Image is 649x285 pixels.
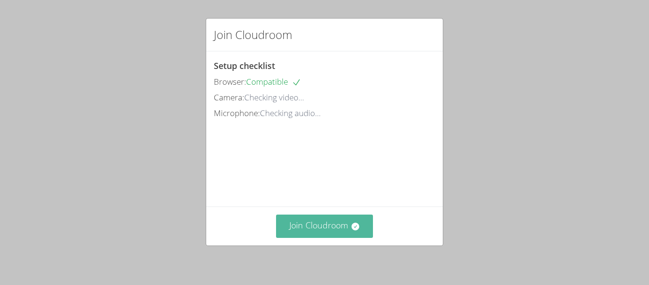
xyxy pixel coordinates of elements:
[244,92,304,103] span: Checking video...
[276,215,373,238] button: Join Cloudroom
[214,26,292,43] h2: Join Cloudroom
[214,76,246,87] span: Browser:
[214,108,260,118] span: Microphone:
[246,76,301,87] span: Compatible
[214,60,275,71] span: Setup checklist
[260,108,321,118] span: Checking audio...
[214,92,244,103] span: Camera:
